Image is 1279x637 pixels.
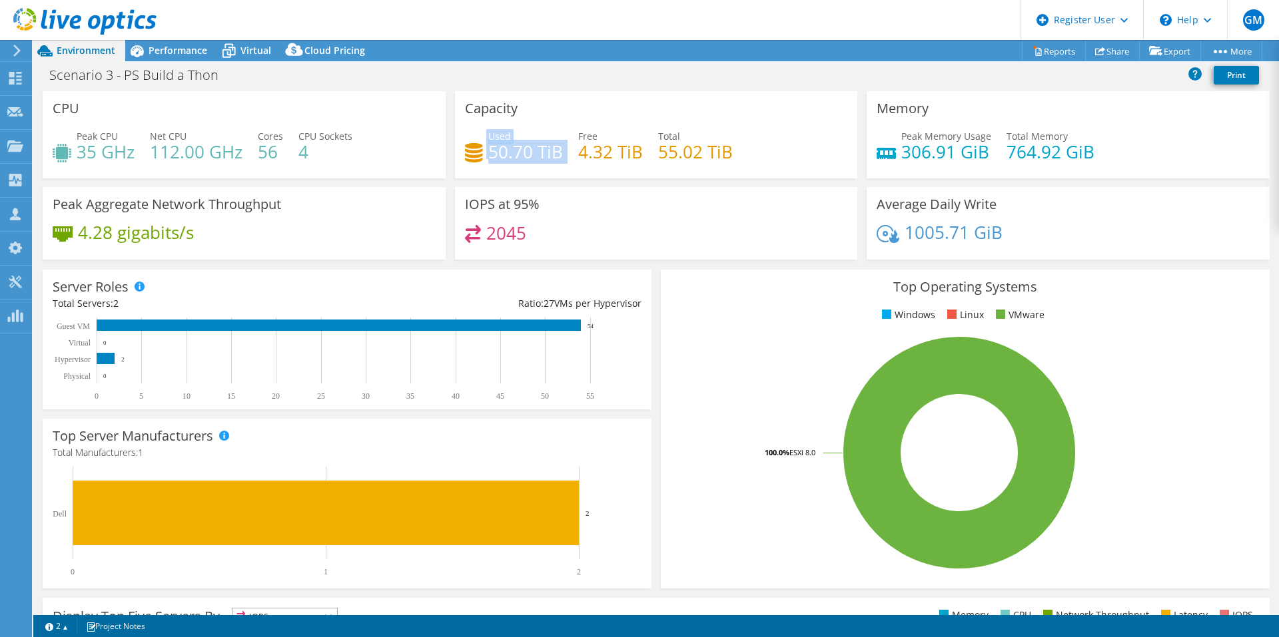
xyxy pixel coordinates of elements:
[183,391,191,401] text: 10
[77,618,155,634] a: Project Notes
[936,608,989,622] li: Memory
[63,371,91,381] text: Physical
[578,144,643,159] h4: 4.32 TiB
[139,391,143,401] text: 5
[1214,66,1259,85] a: Print
[789,447,815,457] tspan: ESXi 8.0
[993,308,1045,322] li: VMware
[496,391,504,401] text: 45
[36,618,77,634] a: 2
[544,297,554,310] span: 27
[1007,130,1068,142] span: Total Memory
[488,130,511,142] span: Used
[1243,9,1264,31] span: GM
[304,44,365,57] span: Cloud Pricing
[347,296,641,311] div: Ratio: VMs per Hypervisor
[150,130,187,142] span: Net CPU
[901,130,991,142] span: Peak Memory Usage
[1085,41,1140,61] a: Share
[227,391,235,401] text: 15
[149,44,207,57] span: Performance
[121,356,125,363] text: 2
[1139,41,1201,61] a: Export
[324,567,328,576] text: 1
[765,447,789,457] tspan: 100.0%
[103,373,107,379] text: 0
[1022,41,1086,61] a: Reports
[1040,608,1149,622] li: Network Throughput
[586,391,594,401] text: 55
[1160,14,1172,26] svg: \n
[578,130,598,142] span: Free
[879,308,935,322] li: Windows
[658,130,680,142] span: Total
[465,101,518,116] h3: Capacity
[541,391,549,401] text: 50
[944,308,984,322] li: Linux
[465,197,540,212] h3: IOPS at 95%
[150,144,242,159] h4: 112.00 GHz
[586,509,590,517] text: 2
[77,130,118,142] span: Peak CPU
[1007,144,1094,159] h4: 764.92 GiB
[452,391,460,401] text: 40
[658,144,733,159] h4: 55.02 TiB
[78,225,194,240] h4: 4.28 gigabits/s
[488,144,563,159] h4: 50.70 TiB
[53,445,641,460] h4: Total Manufacturers:
[258,144,283,159] h4: 56
[406,391,414,401] text: 35
[997,608,1031,622] li: CPU
[362,391,370,401] text: 30
[53,509,67,519] text: Dell
[1158,608,1208,622] li: Latency
[240,44,271,57] span: Virtual
[53,101,79,116] h3: CPU
[57,321,90,331] text: Guest VM
[232,608,337,624] span: IOPS
[113,297,119,310] span: 2
[258,130,283,142] span: Cores
[53,280,129,294] h3: Server Roles
[486,226,526,240] h4: 2045
[272,391,280,401] text: 20
[138,446,143,459] span: 1
[877,197,997,212] h3: Average Daily Write
[1216,608,1253,622] li: IOPS
[1200,41,1262,61] a: More
[588,323,594,329] text: 54
[53,197,281,212] h3: Peak Aggregate Network Throughput
[317,391,325,401] text: 25
[43,68,239,83] h1: Scenario 3 - PS Build a Thon
[55,355,91,364] text: Hypervisor
[103,339,107,346] text: 0
[905,225,1003,240] h4: 1005.71 GiB
[577,567,581,576] text: 2
[53,296,347,311] div: Total Servers:
[671,280,1260,294] h3: Top Operating Systems
[298,130,352,142] span: CPU Sockets
[298,144,352,159] h4: 4
[95,391,99,401] text: 0
[77,144,135,159] h4: 35 GHz
[57,44,115,57] span: Environment
[69,338,91,347] text: Virtual
[53,429,213,443] h3: Top Server Manufacturers
[877,101,929,116] h3: Memory
[71,567,75,576] text: 0
[901,144,991,159] h4: 306.91 GiB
